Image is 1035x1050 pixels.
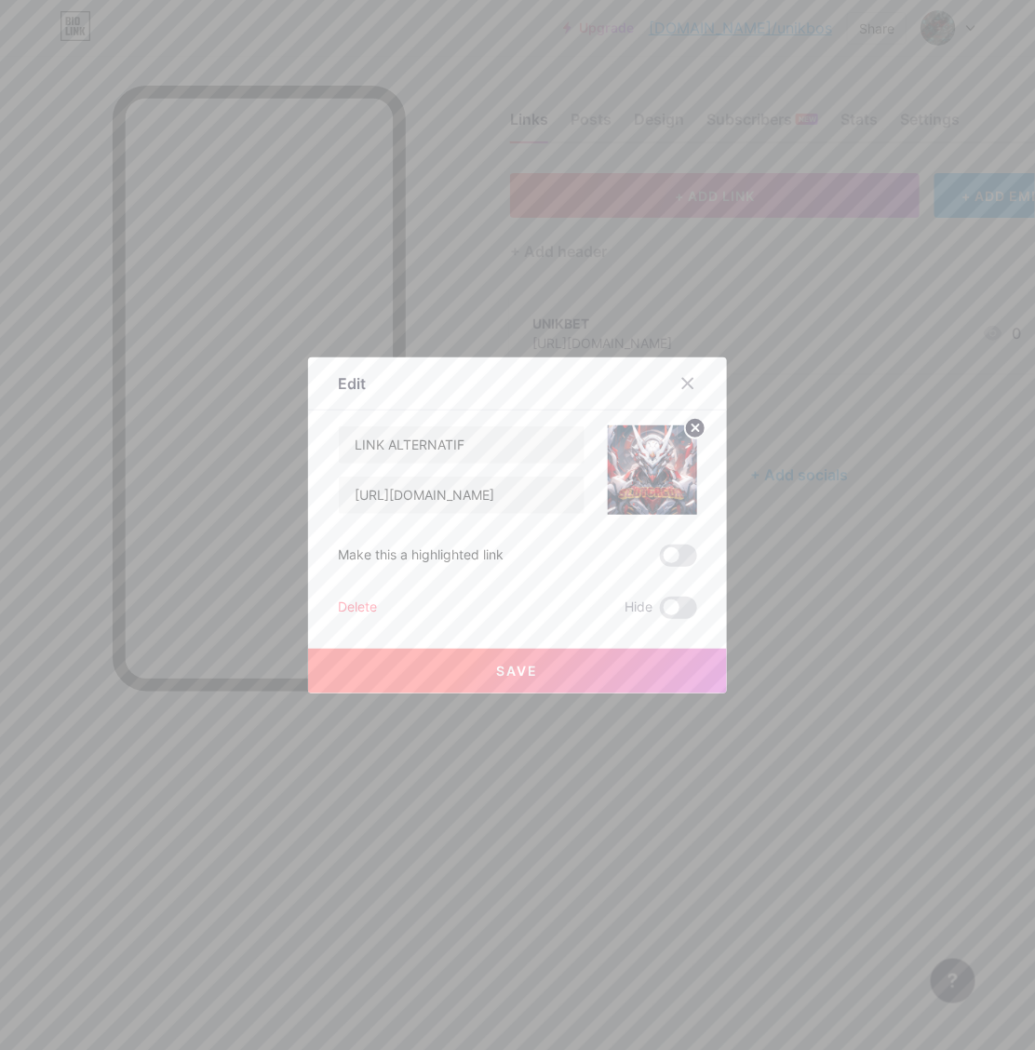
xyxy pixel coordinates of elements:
[339,477,585,514] input: URL
[308,649,727,693] button: Save
[338,545,504,567] div: Make this a highlighted link
[338,372,366,395] div: Edit
[608,425,697,515] img: link_thumbnail
[625,597,652,619] span: Hide
[339,426,585,464] input: Title
[338,597,377,619] div: Delete
[497,663,539,679] span: Save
